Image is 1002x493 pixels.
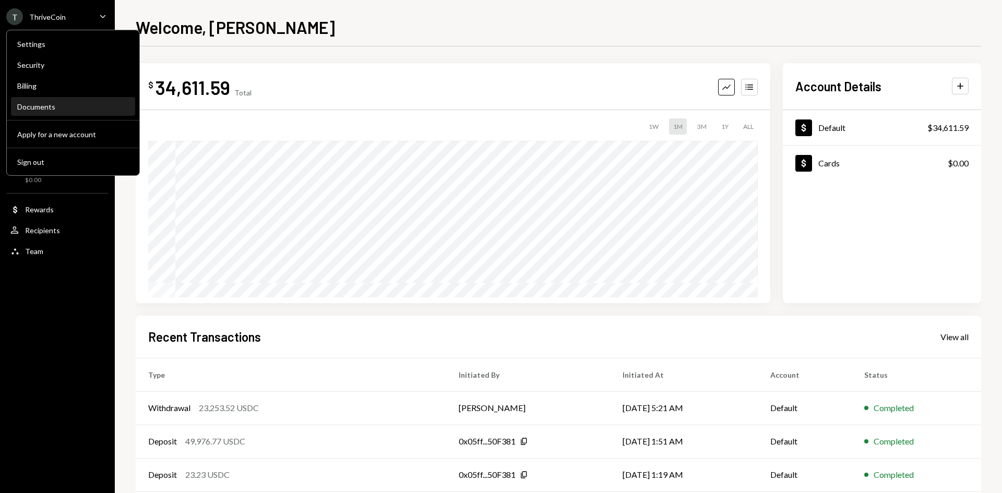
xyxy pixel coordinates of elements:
div: T [6,8,23,25]
th: Type [136,358,446,391]
a: Team [6,242,109,260]
button: Sign out [11,153,135,172]
div: Completed [874,468,914,481]
div: $0.00 [948,157,969,170]
a: Documents [11,97,135,116]
div: Deposit [148,468,177,481]
div: $ [148,80,153,90]
div: Completed [874,402,914,414]
a: Cards$0.00 [783,146,981,181]
div: Billing [17,81,129,90]
a: Billing [11,76,135,95]
th: Status [852,358,981,391]
td: [DATE] 1:19 AM [610,458,758,491]
div: Security [17,61,129,69]
div: Total [234,88,252,97]
div: 49,976.77 USDC [185,435,245,448]
div: ThriveCoin [29,13,66,21]
div: Cards [818,158,840,168]
div: View all [940,332,969,342]
div: 1W [645,118,663,135]
div: $34,611.59 [927,122,969,134]
div: Recipients [25,226,60,235]
div: 34,611.59 [156,76,230,99]
div: 0x05ff...50F381 [459,468,516,481]
div: Team [25,247,43,256]
div: Deposit [148,435,177,448]
div: 3M [693,118,711,135]
h2: Recent Transactions [148,328,261,345]
td: Default [758,391,852,425]
div: 0x05ff...50F381 [459,435,516,448]
div: ALL [739,118,758,135]
div: $0.00 [25,176,44,185]
div: Rewards [25,205,54,214]
th: Account [758,358,852,391]
div: Default [818,123,845,133]
a: Rewards [6,200,109,219]
td: [PERSON_NAME] [446,391,610,425]
a: Default$34,611.59 [783,110,981,145]
td: Default [758,425,852,458]
th: Initiated At [610,358,758,391]
div: Withdrawal [148,402,190,414]
div: 23,253.52 USDC [199,402,259,414]
div: 23.23 USDC [185,468,230,481]
a: Security [11,55,135,74]
div: Settings [17,40,129,49]
td: [DATE] 5:21 AM [610,391,758,425]
td: Default [758,458,852,491]
th: Initiated By [446,358,610,391]
h2: Account Details [795,78,881,95]
a: Settings [11,34,135,53]
div: Sign out [17,158,129,166]
div: 1Y [717,118,733,135]
div: Apply for a new account [17,130,129,139]
div: 1M [669,118,687,135]
a: Recipients [6,221,109,239]
a: View all [940,331,969,342]
h1: Welcome, [PERSON_NAME] [136,17,335,38]
td: [DATE] 1:51 AM [610,425,758,458]
div: Completed [874,435,914,448]
button: Apply for a new account [11,125,135,144]
div: Documents [17,102,129,111]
